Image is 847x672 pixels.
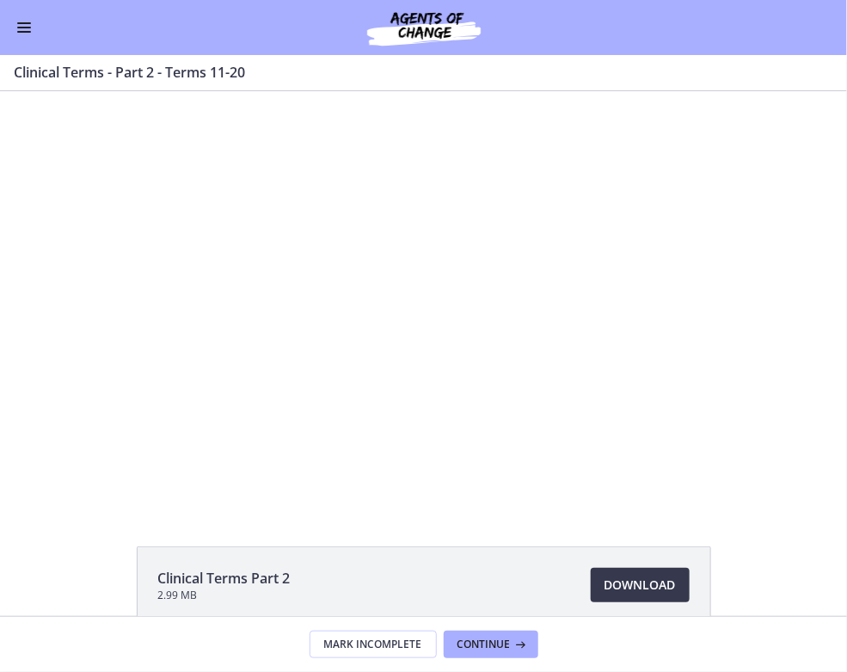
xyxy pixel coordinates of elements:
a: Download [591,568,690,602]
span: Clinical Terms Part 2 [158,568,291,589]
button: Enable menu [14,17,34,38]
span: 2.99 MB [158,589,291,602]
button: Continue [444,631,538,658]
img: Agents of Change [321,7,527,48]
span: Download [605,575,676,595]
span: Mark Incomplete [324,638,422,651]
span: Continue [457,638,511,651]
h3: Clinical Terms - Part 2 - Terms 11-20 [14,62,813,83]
button: Mark Incomplete [310,631,437,658]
